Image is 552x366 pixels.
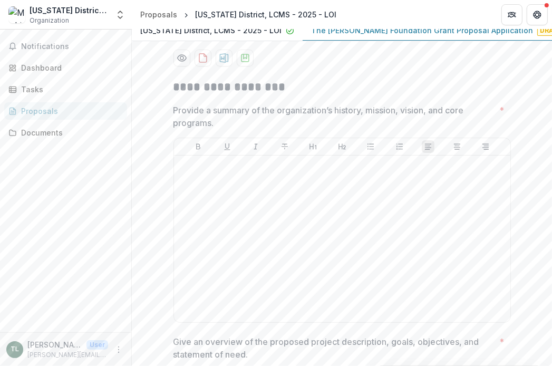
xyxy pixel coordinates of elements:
button: Bold [192,140,205,153]
button: More [112,343,125,356]
button: download-proposal [237,50,254,66]
p: [PERSON_NAME] [27,339,82,350]
div: Proposals [21,105,119,117]
button: Open entity switcher [113,4,128,25]
span: Notifications [21,42,123,51]
nav: breadcrumb [136,7,341,22]
div: [US_STATE] District, LCMS - 2025 - LOI [195,9,336,20]
a: Proposals [4,102,127,120]
div: Proposals [140,9,177,20]
p: [US_STATE] District, LCMS - 2025 - LOI [140,25,282,36]
p: [PERSON_NAME][EMAIL_ADDRESS][PERSON_NAME][DOMAIN_NAME] [27,350,108,360]
p: The [PERSON_NAME] Foundation Grant Proposal Application [311,25,533,36]
button: Align Right [479,140,492,153]
button: download-proposal [195,50,211,66]
button: Strike [278,140,291,153]
div: Tasks [21,84,119,95]
button: download-proposal [216,50,233,66]
div: Dashboard [21,62,119,73]
button: Preview d05cae50-4eb6-434f-8dc7-d942b5058fa1-1.pdf [173,50,190,66]
button: Bullet List [364,140,377,153]
p: Give an overview of the proposed project description, goals, objectives, and statement of need. [173,335,496,361]
button: Ordered List [393,140,406,153]
a: Documents [4,124,127,141]
span: Organization [30,16,69,25]
button: Align Left [422,140,434,153]
button: Notifications [4,38,127,55]
p: Provide a summary of the organization’s history, mission, vision, and core programs. [173,104,496,129]
a: Dashboard [4,59,127,76]
div: [US_STATE] District, LCMS [30,5,109,16]
button: Get Help [527,4,548,25]
button: Italicize [249,140,262,153]
button: Partners [501,4,522,25]
button: Heading 1 [307,140,319,153]
div: Documents [21,127,119,138]
a: Tasks [4,81,127,98]
button: Underline [221,140,234,153]
div: Thomas, Laura [11,346,19,353]
button: Heading 2 [336,140,348,153]
a: Proposals [136,7,181,22]
button: Align Center [451,140,463,153]
img: Michigan District, LCMS [8,6,25,23]
p: User [86,340,108,350]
